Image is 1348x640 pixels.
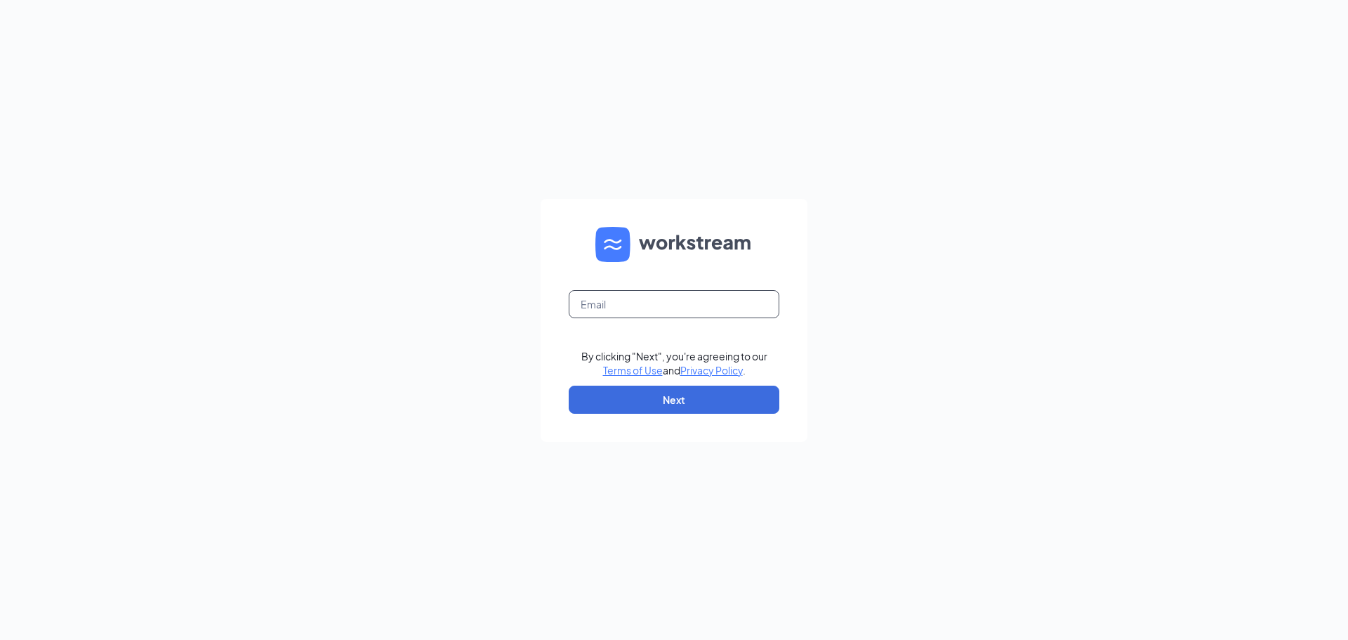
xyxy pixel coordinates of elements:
[595,227,753,262] img: WS logo and Workstream text
[569,386,779,414] button: Next
[581,349,767,377] div: By clicking "Next", you're agreeing to our and .
[680,364,743,377] a: Privacy Policy
[603,364,663,377] a: Terms of Use
[569,290,779,318] input: Email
